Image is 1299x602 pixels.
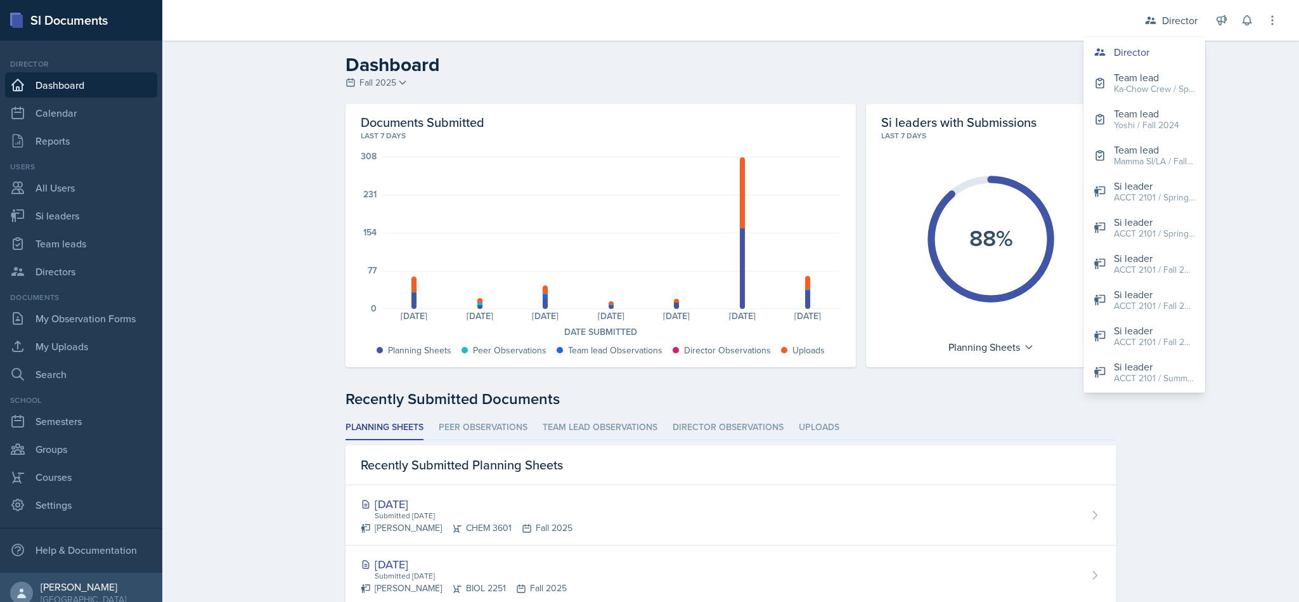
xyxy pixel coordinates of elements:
[881,114,1037,130] h2: Si leaders with Submissions
[643,311,709,320] div: [DATE]
[1083,318,1205,354] button: Si leader ACCT 2101 / Fall 2025
[1114,372,1195,385] div: ACCT 2101 / Summer 2024
[684,344,771,357] div: Director Observations
[1114,82,1195,96] div: Ka-Chow Crew / Spring 2025
[1114,44,1149,60] div: Director
[5,409,157,434] a: Semesters
[5,464,157,490] a: Courses
[1114,323,1195,338] div: Si leader
[942,337,1040,357] div: Planning Sheets
[1114,299,1195,313] div: ACCT 2101 / Fall 2023
[1114,142,1195,157] div: Team lead
[473,344,546,357] div: Peer Observations
[5,362,157,387] a: Search
[1083,101,1205,137] button: Team lead Yoshi / Fall 2024
[5,161,157,173] div: Users
[5,436,157,462] a: Groups
[1083,173,1205,209] button: Si leader ACCT 2101 / Spring 2024
[1114,191,1195,204] div: ACCT 2101 / Spring 2024
[1162,13,1198,28] div: Director
[346,416,423,440] li: Planning Sheets
[1114,155,1195,168] div: Mamma SI/LA / Fall 2025
[969,221,1013,254] text: 88%
[346,53,1116,76] h2: Dashboard
[5,175,157,200] a: All Users
[382,311,447,320] div: [DATE]
[5,492,157,518] a: Settings
[1114,70,1195,85] div: Team lead
[363,190,377,199] div: 231
[5,292,157,303] div: Documents
[5,259,157,284] a: Directors
[673,416,784,440] li: Director Observations
[388,344,451,357] div: Planning Sheets
[373,570,567,582] div: Submitted [DATE]
[1114,178,1195,193] div: Si leader
[361,114,841,130] h2: Documents Submitted
[1114,251,1195,266] div: Si leader
[881,130,1101,141] div: Last 7 days
[5,306,157,331] a: My Observation Forms
[1083,65,1205,101] button: Team lead Ka-Chow Crew / Spring 2025
[1083,354,1205,390] button: Si leader ACCT 2101 / Summer 2024
[41,580,126,593] div: [PERSON_NAME]
[578,311,643,320] div: [DATE]
[1114,119,1179,132] div: Yoshi / Fall 2024
[361,152,377,160] div: 308
[1114,287,1195,302] div: Si leader
[1083,209,1205,245] button: Si leader ACCT 2101 / Spring 2025
[5,58,157,70] div: Director
[368,266,377,275] div: 77
[709,311,775,320] div: [DATE]
[5,231,157,256] a: Team leads
[1083,245,1205,282] button: Si leader ACCT 2101 / Fall 2024
[359,76,396,89] span: Fall 2025
[799,416,839,440] li: Uploads
[792,344,825,357] div: Uploads
[346,485,1116,546] a: [DATE] Submitted [DATE] [PERSON_NAME]CHEM 3601Fall 2025
[363,228,377,237] div: 154
[1083,282,1205,318] button: Si leader ACCT 2101 / Fall 2023
[346,388,1116,410] div: Recently Submitted Documents
[371,304,377,313] div: 0
[512,311,578,320] div: [DATE]
[1114,359,1195,374] div: Si leader
[1114,263,1195,277] div: ACCT 2101 / Fall 2024
[5,203,157,228] a: Si leaders
[346,445,1116,485] div: Recently Submitted Planning Sheets
[1114,227,1195,240] div: ACCT 2101 / Spring 2025
[361,495,572,513] div: [DATE]
[5,128,157,154] a: Reports
[5,72,157,98] a: Dashboard
[5,100,157,126] a: Calendar
[361,556,567,573] div: [DATE]
[5,334,157,359] a: My Uploads
[1114,214,1195,230] div: Si leader
[439,416,527,440] li: Peer Observations
[361,521,572,535] div: [PERSON_NAME] CHEM 3601 Fall 2025
[1114,106,1179,121] div: Team lead
[775,311,840,320] div: [DATE]
[1083,39,1205,65] button: Director
[447,311,512,320] div: [DATE]
[361,130,841,141] div: Last 7 days
[373,510,572,521] div: Submitted [DATE]
[5,537,157,563] div: Help & Documentation
[1114,336,1195,349] div: ACCT 2101 / Fall 2025
[361,325,841,339] div: Date Submitted
[568,344,662,357] div: Team lead Observations
[361,582,567,595] div: [PERSON_NAME] BIOL 2251 Fall 2025
[543,416,657,440] li: Team lead Observations
[5,395,157,406] div: School
[1083,137,1205,173] button: Team lead Mamma SI/LA / Fall 2025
